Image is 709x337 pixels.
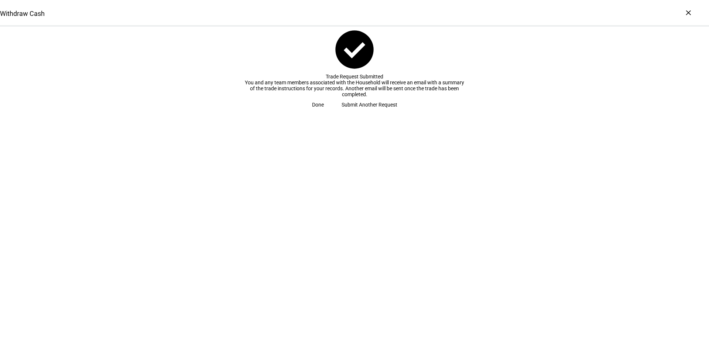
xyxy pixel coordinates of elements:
[303,97,333,112] button: Done
[342,97,397,112] span: Submit Another Request
[244,74,465,80] div: Trade Request Submitted
[682,7,694,18] div: ×
[244,80,465,97] div: You and any team members associated with the Household will receive an email with a summary of th...
[312,97,324,112] span: Done
[333,97,406,112] button: Submit Another Request
[332,27,377,73] mat-icon: check_circle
